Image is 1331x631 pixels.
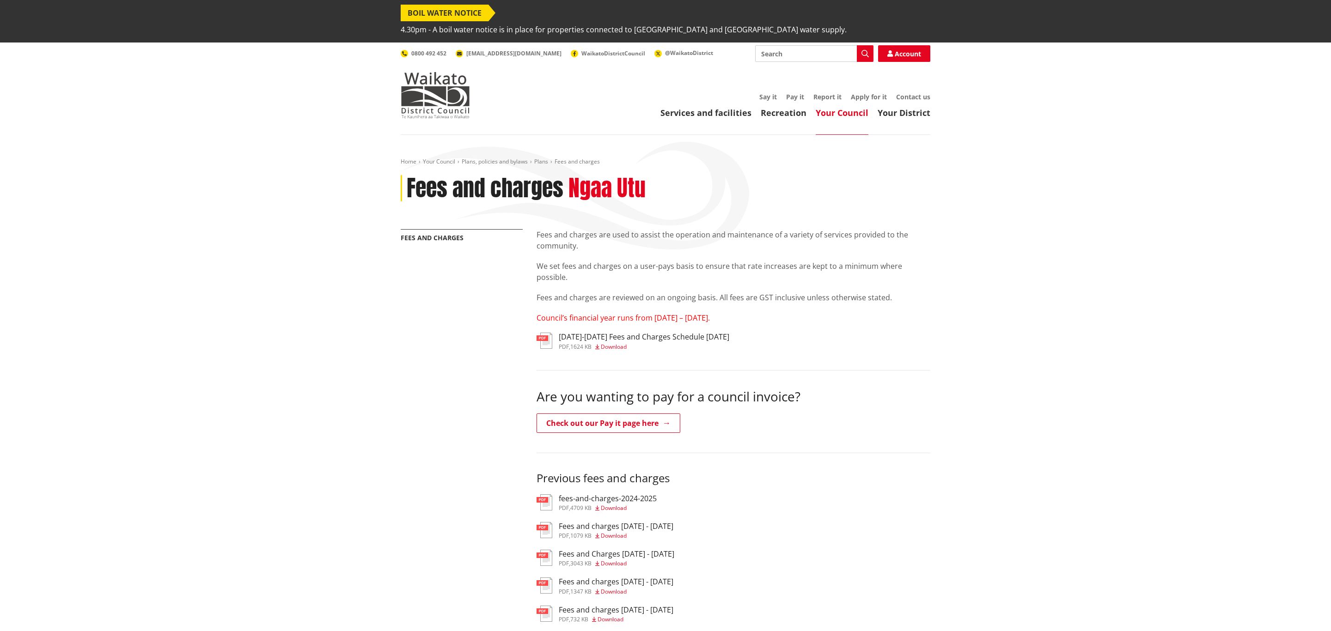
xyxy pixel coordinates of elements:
[570,532,592,540] span: 1079 KB
[816,107,868,118] a: Your Council
[537,606,552,622] img: document-pdf.svg
[411,49,446,57] span: 0800 492 452
[537,550,552,566] img: document-pdf.svg
[581,49,645,57] span: WaikatoDistrictCouncil
[537,229,930,251] p: Fees and charges are used to assist the operation and maintenance of a variety of services provid...
[537,494,552,510] img: document-pdf.svg
[559,606,673,614] h3: Fees and charges [DATE] - [DATE]
[601,588,627,595] span: Download
[559,505,657,511] div: ,
[568,175,646,202] h2: Ngaa Utu
[537,494,657,511] a: fees-and-charges-2024-2025 pdf,4709 KB Download
[466,49,562,57] span: [EMAIL_ADDRESS][DOMAIN_NAME]
[559,561,674,566] div: ,
[401,158,930,166] nav: breadcrumb
[462,158,528,165] a: Plans, policies and bylaws
[537,522,673,539] a: Fees and charges [DATE] - [DATE] pdf,1079 KB Download
[601,532,627,540] span: Download
[401,158,416,165] a: Home
[401,5,488,21] span: BOIL WATER NOTICE
[559,589,673,595] div: ,
[601,504,627,512] span: Download
[559,343,569,351] span: pdf
[407,175,563,202] h1: Fees and charges
[537,577,552,594] img: document-pdf.svg
[559,504,569,512] span: pdf
[559,522,673,531] h3: Fees and charges [DATE] - [DATE]
[559,333,729,341] h3: [DATE]-[DATE] Fees and Charges Schedule [DATE]
[537,313,710,323] span: Council’s financial year runs from [DATE] – [DATE].
[598,615,623,623] span: Download
[537,413,680,433] a: Check out our Pay it page here
[401,72,470,118] img: Waikato District Council - Te Kaunihera aa Takiwaa o Waikato
[401,21,847,38] span: 4.30pm - A boil water notice is in place for properties connected to [GEOGRAPHIC_DATA] and [GEOGR...
[401,49,446,57] a: 0800 492 452
[851,92,887,101] a: Apply for it
[559,550,674,558] h3: Fees and Charges [DATE] - [DATE]
[559,617,673,622] div: ,
[761,107,806,118] a: Recreation
[759,92,777,101] a: Say it
[813,92,842,101] a: Report it
[570,559,592,567] span: 3043 KB
[665,49,713,57] span: @WaikatoDistrict
[896,92,930,101] a: Contact us
[537,577,673,594] a: Fees and charges [DATE] - [DATE] pdf,1347 KB Download
[537,606,673,622] a: Fees and charges [DATE] - [DATE] pdf,732 KB Download
[570,504,592,512] span: 4709 KB
[534,158,548,165] a: Plans
[537,333,729,349] a: [DATE]-[DATE] Fees and Charges Schedule [DATE] pdf,1624 KB Download
[559,494,657,503] h3: fees-and-charges-2024-2025
[401,233,464,242] a: Fees and charges
[559,533,673,539] div: ,
[423,158,455,165] a: Your Council
[755,45,873,62] input: Search input
[570,343,592,351] span: 1624 KB
[537,333,552,349] img: document-pdf.svg
[601,343,627,351] span: Download
[660,107,751,118] a: Services and facilities
[537,292,930,303] p: Fees and charges are reviewed on an ongoing basis. All fees are GST inclusive unless otherwise st...
[570,588,592,595] span: 1347 KB
[559,615,569,623] span: pdf
[559,588,569,595] span: pdf
[537,472,930,485] h3: Previous fees and charges
[654,49,713,57] a: @WaikatoDistrict
[878,107,930,118] a: Your District
[559,344,729,350] div: ,
[559,577,673,586] h3: Fees and charges [DATE] - [DATE]
[570,615,588,623] span: 732 KB
[537,522,552,538] img: document-pdf.svg
[559,532,569,540] span: pdf
[456,49,562,57] a: [EMAIL_ADDRESS][DOMAIN_NAME]
[555,158,600,165] span: Fees and charges
[537,550,674,566] a: Fees and Charges [DATE] - [DATE] pdf,3043 KB Download
[537,261,930,283] p: We set fees and charges on a user-pays basis to ensure that rate increases are kept to a minimum ...
[786,92,804,101] a: Pay it
[601,559,627,567] span: Download
[537,388,800,405] span: Are you wanting to pay for a council invoice?
[571,49,645,57] a: WaikatoDistrictCouncil
[878,45,930,62] a: Account
[559,559,569,567] span: pdf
